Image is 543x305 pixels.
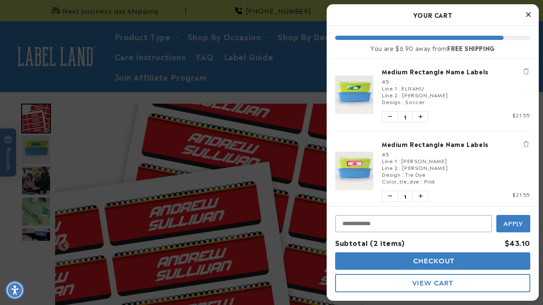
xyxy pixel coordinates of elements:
span: $21.55 [512,190,530,198]
button: Increase quantity of Medium Rectangle Name Labels [413,191,428,201]
span: Apply [504,220,523,228]
span: Line 2 [382,91,398,99]
b: FREE SHIPPING [447,43,495,52]
span: Color_tie_dye [382,177,420,185]
button: Remove Medium Rectangle Name Labels [522,67,530,76]
span: [PERSON_NAME] [402,164,448,171]
span: ELIYAHU [401,84,424,92]
span: [PERSON_NAME] [402,91,448,99]
span: Pink [424,177,435,185]
button: Close gorgias live chat [140,3,165,28]
button: Checkout [335,252,530,270]
img: Medium Rectangle Name Labels - Label Land [335,76,373,114]
textarea: Type your message here [7,11,110,21]
span: Soccer [405,98,425,105]
li: product [335,131,530,210]
input: Input Discount [335,215,492,232]
span: [PERSON_NAME] [401,157,447,164]
span: Line 1 [382,157,397,164]
span: 1 [397,191,413,201]
div: You are $6.90 away from [335,44,530,52]
span: Checkout [411,257,455,265]
span: : [399,164,401,171]
span: $21.55 [512,111,530,119]
div: Accessibility Menu [6,281,24,299]
li: product [335,59,530,131]
div: $43.10 [505,237,530,249]
div: 45 [382,150,530,157]
button: Remove Medium Rectangle Name Labels [522,140,530,148]
button: Decrease quantity of Medium Rectangle Name Labels [382,112,397,122]
span: : [402,170,404,178]
div: 45 [382,78,530,85]
span: : [398,157,400,164]
a: Medium Rectangle Name Labels [382,140,530,148]
span: : [421,177,423,185]
h2: Your Cart [335,8,530,21]
span: Subtotal (2 items) [335,237,405,248]
img: Medium Rectangle Name Labels - Label Land [335,152,373,190]
a: Medium Rectangle Name Labels [382,67,530,76]
span: Design [382,170,401,178]
span: : [398,84,400,92]
button: View Cart [335,274,530,292]
span: Line 1 [382,84,397,92]
button: Decrease quantity of Medium Rectangle Name Labels [382,191,397,201]
span: : [399,91,401,99]
button: Increase quantity of Medium Rectangle Name Labels [413,112,428,122]
span: Design [382,98,401,105]
span: View Cart [412,279,453,287]
button: Close Cart [522,8,535,21]
button: Apply [496,215,530,232]
span: : [402,98,404,105]
span: Tie Dye [405,170,425,178]
span: 1 [397,112,413,122]
span: Line 2 [382,164,398,171]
